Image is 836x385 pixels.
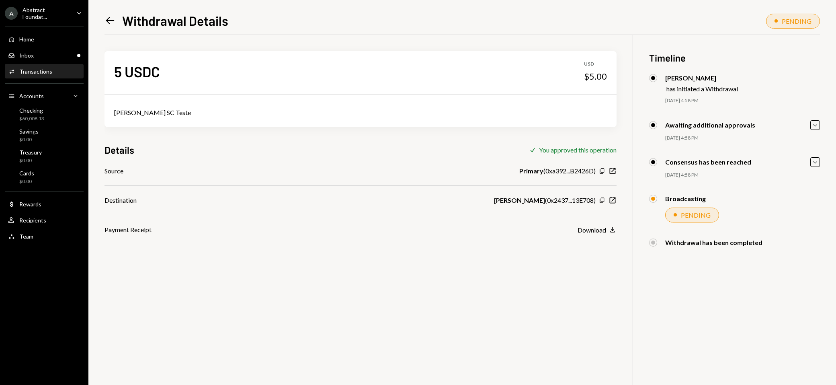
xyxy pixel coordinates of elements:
div: $0.00 [19,157,42,164]
div: Broadcasting [665,195,706,202]
div: Awaiting additional approvals [665,121,755,129]
div: Team [19,233,33,240]
div: PENDING [681,211,711,219]
a: Savings$0.00 [5,126,84,145]
div: $0.00 [19,178,34,185]
b: [PERSON_NAME] [494,196,545,205]
h1: Withdrawal Details [122,12,228,29]
div: Cards [19,170,34,177]
div: Accounts [19,93,44,99]
div: [PERSON_NAME] SC Teste [114,108,607,117]
div: Recipients [19,217,46,224]
div: You approved this operation [539,146,617,154]
div: [DATE] 4:58 PM [665,97,820,104]
div: $5.00 [584,71,607,82]
div: Consensus has been reached [665,158,751,166]
a: Home [5,32,84,46]
div: Destination [104,196,137,205]
div: [DATE] 4:58 PM [665,135,820,142]
div: $60,008.13 [19,115,44,122]
a: Rewards [5,197,84,211]
a: Treasury$0.00 [5,146,84,166]
div: A [5,7,18,20]
a: Team [5,229,84,243]
div: Payment Receipt [104,225,152,235]
a: Checking$60,008.13 [5,105,84,124]
div: ( 0xa392...B2426D ) [519,166,596,176]
a: Cards$0.00 [5,167,84,187]
div: $0.00 [19,136,39,143]
div: 5 USDC [114,62,160,80]
div: Home [19,36,34,43]
button: Download [578,226,617,235]
h3: Details [104,143,134,156]
div: ( 0x2437...13E708 ) [494,196,596,205]
a: Transactions [5,64,84,78]
div: [DATE] 4:58 PM [665,172,820,179]
div: Transactions [19,68,52,75]
h3: Timeline [649,51,820,64]
a: Inbox [5,48,84,62]
div: Treasury [19,149,42,156]
div: Source [104,166,123,176]
div: [PERSON_NAME] [665,74,738,82]
div: Rewards [19,201,41,208]
div: Withdrawal has been completed [665,239,762,246]
a: Recipients [5,213,84,227]
div: Savings [19,128,39,135]
div: Inbox [19,52,34,59]
div: USD [584,61,607,68]
div: Download [578,226,606,234]
a: Accounts [5,89,84,103]
div: Abstract Foundat... [23,6,70,20]
div: has initiated a Withdrawal [666,85,738,93]
div: Checking [19,107,44,114]
div: PENDING [782,17,811,25]
b: Primary [519,166,543,176]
